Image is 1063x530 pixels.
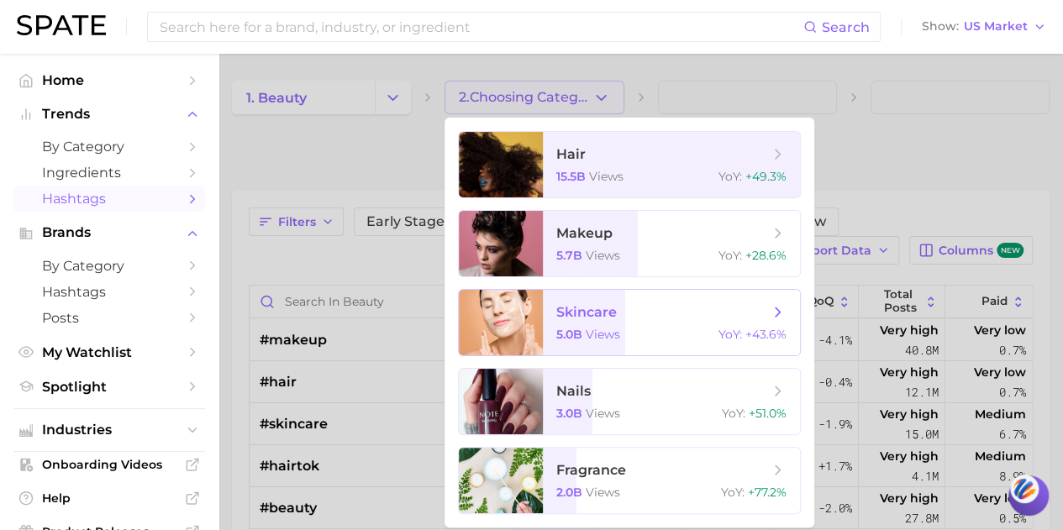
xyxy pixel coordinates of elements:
[13,417,205,443] button: Industries
[42,165,176,181] span: Ingredients
[1010,474,1039,505] img: svg+xml;base64,PHN2ZyB3aWR0aD0iNDQiIGhlaWdodD0iNDQiIHZpZXdCb3g9IjAgMCA0NCA0NCIgZmlsbD0ibm9uZSIgeG...
[42,457,176,472] span: Onboarding Videos
[722,406,745,421] span: YoY :
[158,13,803,41] input: Search here for a brand, industry, or ingredient
[42,258,176,274] span: by Category
[748,485,787,500] span: +77.2%
[13,374,205,400] a: Spotlight
[42,310,176,326] span: Posts
[556,485,582,500] span: 2.0b
[556,146,586,162] span: hair
[918,16,1050,38] button: ShowUS Market
[42,284,176,300] span: Hashtags
[13,102,205,127] button: Trends
[964,22,1028,31] span: US Market
[749,406,787,421] span: +51.0%
[721,485,745,500] span: YoY :
[13,160,205,186] a: Ingredients
[42,225,176,240] span: Brands
[586,485,620,500] span: views
[556,383,591,399] span: nails
[745,327,787,342] span: +43.6%
[556,169,586,184] span: 15.5b
[42,107,176,122] span: Trends
[822,19,870,35] span: Search
[42,422,176,438] span: Industries
[745,248,787,263] span: +28.6%
[556,225,613,241] span: makeup
[586,327,620,342] span: views
[556,327,582,342] span: 5.0b
[586,248,620,263] span: views
[556,462,626,478] span: fragrance
[42,139,176,155] span: by Category
[922,22,959,31] span: Show
[13,186,205,212] a: Hashtags
[42,191,176,207] span: Hashtags
[556,248,582,263] span: 5.7b
[718,169,742,184] span: YoY :
[13,67,205,93] a: Home
[718,248,742,263] span: YoY :
[13,485,205,511] a: Help
[13,452,205,477] a: Onboarding Videos
[13,253,205,279] a: by Category
[13,279,205,305] a: Hashtags
[13,305,205,331] a: Posts
[556,406,582,421] span: 3.0b
[13,339,205,365] a: My Watchlist
[42,491,176,506] span: Help
[13,134,205,160] a: by Category
[556,304,617,320] span: skincare
[745,169,787,184] span: +49.3%
[13,220,205,245] button: Brands
[718,327,742,342] span: YoY :
[589,169,624,184] span: views
[445,118,814,527] ul: 2.Choosing Category
[586,406,620,421] span: views
[42,72,176,88] span: Home
[42,344,176,360] span: My Watchlist
[17,15,106,35] img: SPATE
[42,379,176,395] span: Spotlight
